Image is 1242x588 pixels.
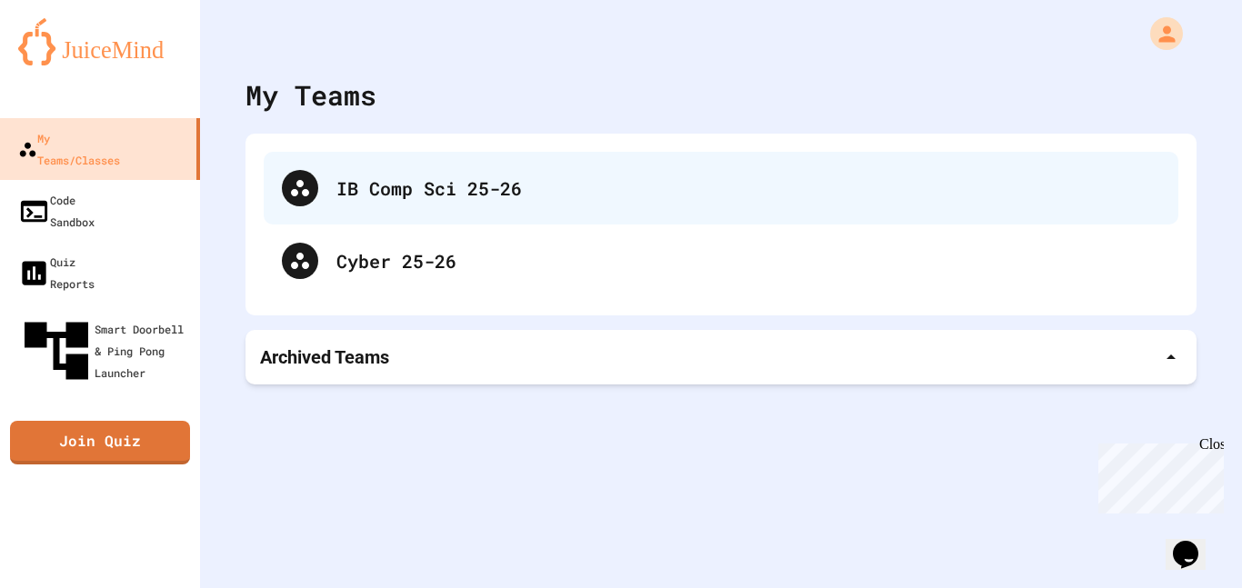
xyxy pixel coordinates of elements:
div: Cyber 25-26 [336,247,1160,274]
p: Archived Teams [260,344,389,370]
iframe: chat widget [1091,436,1224,513]
div: IB Comp Sci 25-26 [264,152,1178,224]
div: Code Sandbox [18,189,95,233]
img: logo-orange.svg [18,18,182,65]
div: IB Comp Sci 25-26 [336,174,1160,202]
div: My Teams [245,75,376,115]
div: Cyber 25-26 [264,224,1178,297]
div: My Teams/Classes [18,127,120,171]
div: Smart Doorbell & Ping Pong Launcher [18,313,193,389]
a: Join Quiz [10,421,190,464]
div: Chat with us now!Close [7,7,125,115]
div: Quiz Reports [18,251,95,294]
iframe: chat widget [1166,515,1224,570]
div: My Account [1131,13,1187,55]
